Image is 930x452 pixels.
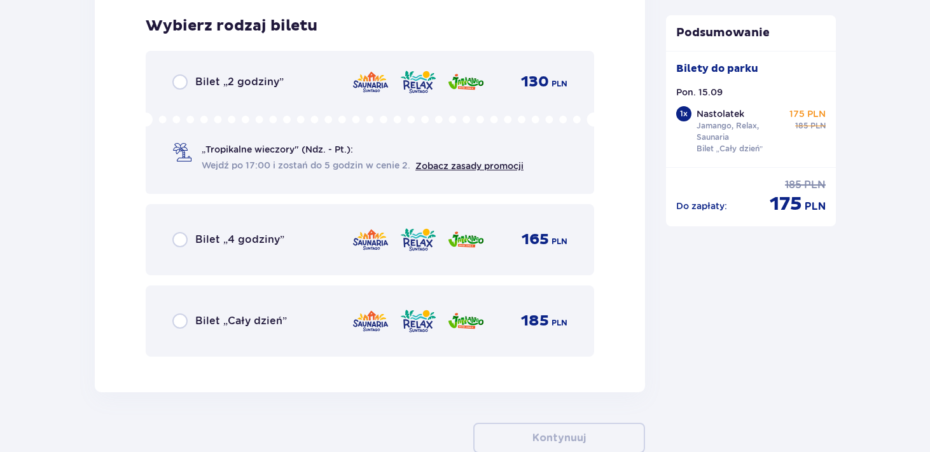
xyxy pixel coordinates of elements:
span: Wejdź po 17:00 i zostań do 5 godzin w cenie 2. [202,159,410,172]
p: PLN [805,200,826,214]
p: Nastolatek [697,107,744,120]
p: PLN [552,78,567,90]
p: PLN [804,178,826,192]
p: 165 [522,230,549,249]
p: Bilety do parku [676,62,758,76]
p: Do zapłaty : [676,200,727,212]
img: zone logo [447,226,485,253]
p: Bilet „Cały dzień” [195,314,287,328]
img: zone logo [399,69,437,95]
a: Zobacz zasady promocji [415,161,524,171]
p: PLN [552,236,567,247]
img: zone logo [399,308,437,334]
p: Jamango, Relax, Saunaria [697,120,784,143]
p: 185 [795,120,808,132]
p: 185 [785,178,802,192]
img: zone logo [399,226,437,253]
p: 175 PLN [789,107,826,120]
img: zone logo [447,69,485,95]
p: PLN [810,120,826,132]
img: zone logo [352,69,389,95]
p: 175 [770,192,802,216]
p: Bilet „4 godziny” [195,233,284,247]
p: 185 [521,312,549,331]
p: Kontynuuj [532,431,586,445]
p: Podsumowanie [666,25,836,41]
div: 1 x [676,106,691,121]
p: Pon. 15.09 [676,86,723,99]
p: Wybierz rodzaj biletu [146,17,317,36]
p: „Tropikalne wieczory" (Ndz. - Pt.): [202,143,353,156]
img: zone logo [352,226,389,253]
img: zone logo [447,308,485,334]
p: 130 [521,72,549,92]
p: Bilet „2 godziny” [195,75,284,89]
p: PLN [552,317,567,329]
img: zone logo [352,308,389,334]
p: Bilet „Cały dzień” [697,143,763,154]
